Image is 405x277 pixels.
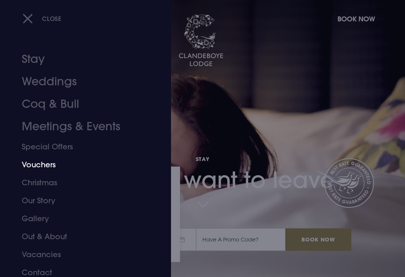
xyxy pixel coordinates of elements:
a: Stay [22,48,139,70]
a: Meetings & Events [22,115,139,138]
a: Our Story [22,192,139,210]
button: Close [22,11,61,26]
span: Close [42,15,61,22]
a: Weddings [22,70,139,93]
a: Gallery [22,210,139,228]
a: Christmas [22,174,139,192]
a: Out & About [22,228,139,246]
a: Coq & Bull [22,93,139,115]
a: Vacancies [22,246,139,264]
a: Special Offers [22,138,139,156]
a: Vouchers [22,156,139,174]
